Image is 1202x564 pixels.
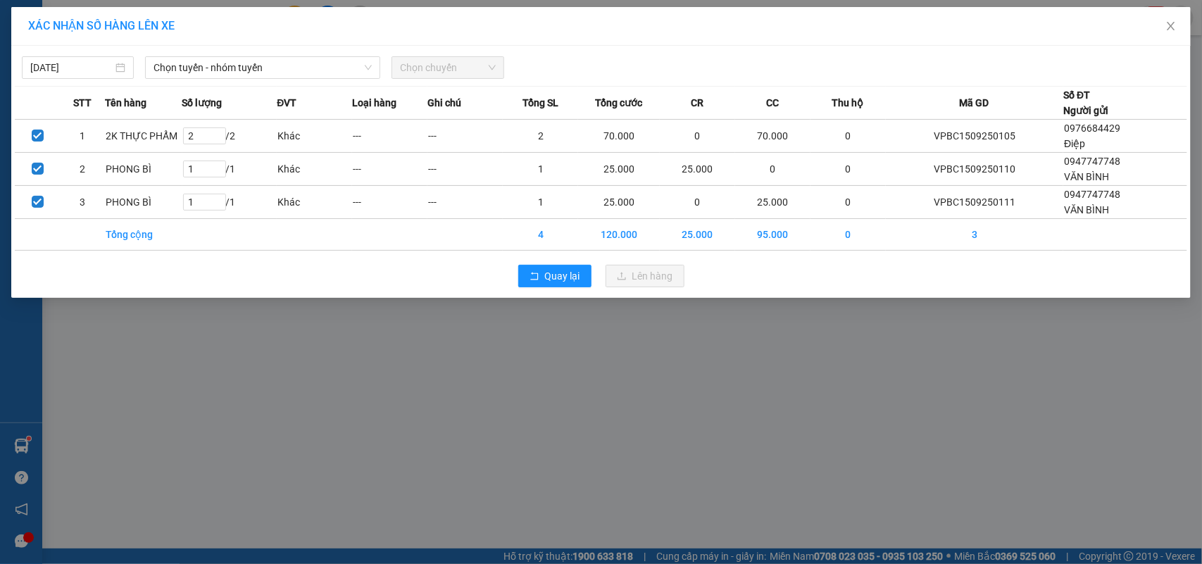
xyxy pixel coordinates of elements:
span: Quay lại [545,268,580,284]
span: CR [691,95,703,111]
td: --- [352,153,427,186]
span: close [1165,20,1177,32]
td: 3 [886,219,1064,251]
td: 25.000 [660,153,735,186]
td: / 2 [182,120,277,153]
td: 0 [735,153,810,186]
td: --- [352,120,427,153]
td: PHONG BÌ [105,186,182,219]
td: 25.000 [735,186,810,219]
td: 3 [60,186,105,219]
span: Loại hàng [352,95,396,111]
td: VPBC1509250111 [886,186,1064,219]
td: 70.000 [735,120,810,153]
td: 25.000 [578,153,660,186]
td: 95.000 [735,219,810,251]
td: 0 [660,186,735,219]
td: Khác [277,186,352,219]
span: Điệp [1064,138,1085,149]
span: Chọn chuyến [400,57,495,78]
td: --- [427,153,503,186]
td: 0 [810,153,886,186]
td: 2K THỰC PHẨM [105,120,182,153]
td: 25.000 [578,186,660,219]
td: 0 [810,219,886,251]
td: / 1 [182,186,277,219]
td: 1 [60,120,105,153]
td: VPBC1509250110 [886,153,1064,186]
div: Số ĐT Người gửi [1063,87,1108,118]
td: 0 [660,120,735,153]
span: Chọn tuyến - nhóm tuyến [154,57,372,78]
td: --- [352,186,427,219]
span: down [364,63,373,72]
span: CC [766,95,779,111]
td: VPBC1509250105 [886,120,1064,153]
span: 0976684429 [1064,123,1120,134]
span: Tổng cước [595,95,642,111]
button: rollbackQuay lại [518,265,591,287]
td: --- [427,186,503,219]
span: Tên hàng [105,95,146,111]
span: 0947747748 [1064,156,1120,167]
td: Tổng cộng [105,219,182,251]
td: --- [427,120,503,153]
span: VĂN BÌNH [1064,204,1109,215]
td: 70.000 [578,120,660,153]
span: Thu hộ [832,95,863,111]
span: 0947747748 [1064,189,1120,200]
span: XÁC NHẬN SỐ HÀNG LÊN XE [28,19,175,32]
td: 2 [60,153,105,186]
span: Ghi chú [427,95,461,111]
td: 25.000 [660,219,735,251]
span: VĂN BÌNH [1064,171,1109,182]
td: 4 [503,219,578,251]
button: uploadLên hàng [606,265,684,287]
button: Close [1151,7,1191,46]
span: ĐVT [277,95,296,111]
td: Khác [277,120,352,153]
td: 2 [503,120,578,153]
span: Tổng SL [522,95,558,111]
input: 15/09/2025 [30,60,113,75]
td: PHONG BÌ [105,153,182,186]
td: / 1 [182,153,277,186]
span: STT [73,95,92,111]
td: 0 [810,120,886,153]
td: Khác [277,153,352,186]
td: 120.000 [578,219,660,251]
span: Số lượng [182,95,223,111]
td: 0 [810,186,886,219]
td: 1 [503,153,578,186]
span: Mã GD [960,95,989,111]
td: 1 [503,186,578,219]
span: rollback [530,271,539,282]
